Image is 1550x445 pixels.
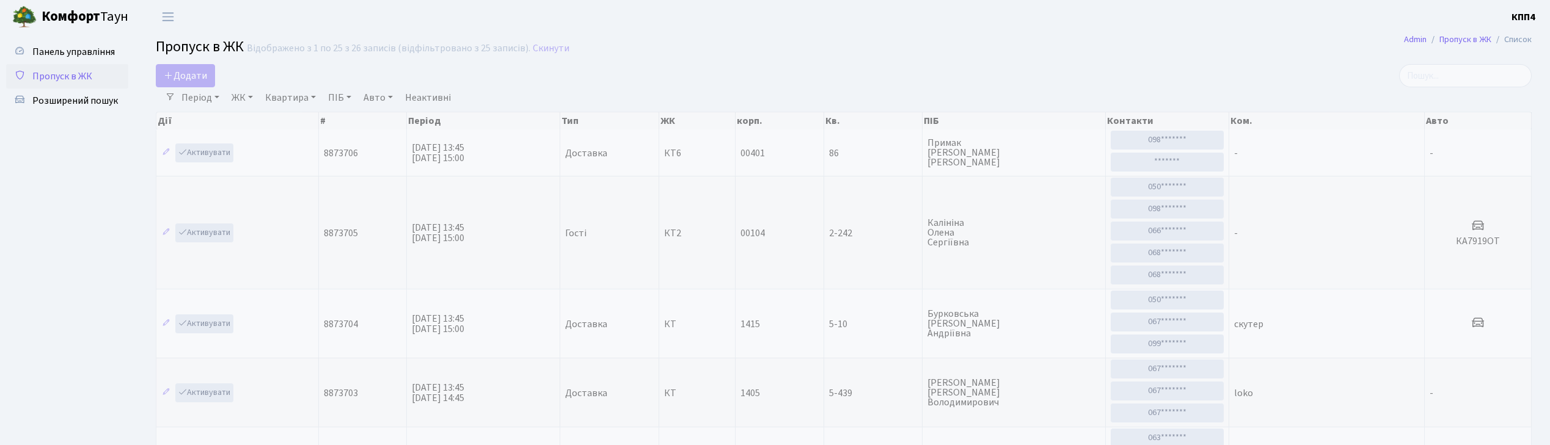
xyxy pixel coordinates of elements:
span: Панель управління [32,45,115,59]
span: КТ2 [664,228,729,238]
span: - [1430,386,1433,400]
h5: КА7919ОТ [1430,236,1526,247]
span: Пропуск в ЖК [32,70,92,83]
b: Комфорт [42,7,100,26]
span: скутер [1234,317,1263,331]
span: 00401 [740,147,765,160]
a: Період [177,87,224,108]
span: Доставка [565,319,607,329]
a: Активувати [175,383,233,402]
th: Авто [1425,112,1532,129]
a: КПП4 [1512,10,1535,24]
a: Активувати [175,314,233,333]
span: КТ6 [664,148,729,158]
span: 5-10 [829,319,917,329]
div: Відображено з 1 по 25 з 26 записів (відфільтровано з 25 записів). [247,43,530,54]
img: logo.png [12,5,37,29]
span: 8873706 [324,147,358,160]
th: корп. [736,112,825,129]
th: ПІБ [923,112,1105,129]
span: - [1234,147,1238,160]
th: Контакти [1106,112,1230,129]
span: 8873703 [324,386,358,400]
a: Панель управління [6,40,128,64]
span: [DATE] 13:45 [DATE] 15:00 [412,141,464,165]
a: Розширений пошук [6,89,128,113]
span: 2-242 [829,228,917,238]
th: Кв. [824,112,923,129]
th: # [319,112,407,129]
th: Дії [156,112,319,129]
span: 1405 [740,386,760,400]
span: [DATE] 13:45 [DATE] 15:00 [412,221,464,245]
a: Admin [1404,33,1427,46]
button: Переключити навігацію [153,7,183,27]
a: Додати [156,64,215,87]
span: Калініна Олена Сергіївна [927,218,1100,247]
nav: breadcrumb [1386,27,1550,52]
input: Пошук... [1399,64,1532,87]
span: 1415 [740,317,760,331]
a: Авто [359,87,398,108]
span: - [1430,147,1433,160]
a: Квартира [260,87,321,108]
a: Неактивні [400,87,456,108]
a: Пропуск в ЖК [6,64,128,89]
th: Ком. [1229,112,1424,129]
span: Доставка [565,388,607,398]
a: ПІБ [323,87,356,108]
span: - [1234,226,1238,240]
span: [DATE] 13:45 [DATE] 14:45 [412,381,464,405]
span: Додати [164,69,207,82]
a: Скинути [533,43,569,54]
span: Доставка [565,148,607,158]
span: 86 [829,148,917,158]
span: Гості [565,228,587,238]
th: Період [407,112,561,129]
span: 00104 [740,226,765,240]
span: 5-439 [829,388,917,398]
li: Список [1491,33,1532,46]
span: Бурковська [PERSON_NAME] Андріївна [927,309,1100,338]
a: Активувати [175,143,233,162]
span: КТ [664,319,729,329]
a: Активувати [175,223,233,242]
span: Пропуск в ЖК [156,36,244,57]
th: ЖК [659,112,735,129]
a: Пропуск в ЖК [1439,33,1491,46]
span: loko [1234,386,1253,400]
span: КТ [664,388,729,398]
span: Таун [42,7,128,27]
span: [PERSON_NAME] [PERSON_NAME] Володимирович [927,378,1100,407]
span: 8873705 [324,226,358,240]
span: Примак [PERSON_NAME] [PERSON_NAME] [927,138,1100,167]
a: ЖК [227,87,258,108]
span: Розширений пошук [32,94,118,107]
span: 8873704 [324,317,358,331]
th: Тип [560,112,659,129]
span: [DATE] 13:45 [DATE] 15:00 [412,312,464,336]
